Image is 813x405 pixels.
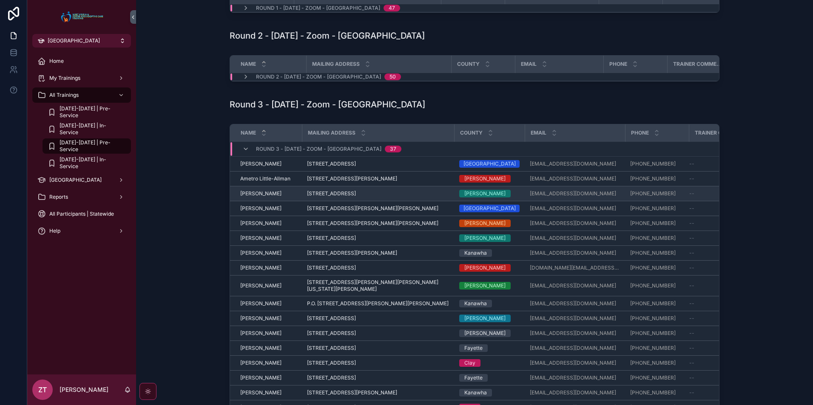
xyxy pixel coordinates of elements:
div: [GEOGRAPHIC_DATA] [463,205,516,212]
span: [PERSON_NAME] [240,300,281,307]
a: [PERSON_NAME] [240,235,297,242]
a: [EMAIL_ADDRESS][DOMAIN_NAME] [530,175,620,182]
a: [STREET_ADDRESS] [307,345,449,352]
span: Name [241,129,256,136]
span: [STREET_ADDRESS] [307,360,356,366]
span: All Participants | Statewide [49,211,114,217]
span: -- [689,374,694,381]
a: [EMAIL_ADDRESS][DOMAIN_NAME] [530,315,616,322]
span: Mailing Address [312,61,360,67]
a: -- [689,374,750,381]
span: Email [531,129,546,136]
a: [PHONE_NUMBER] [630,300,684,307]
span: [STREET_ADDRESS] [307,190,356,197]
img: App logo [59,10,105,24]
a: [PHONE_NUMBER] [630,330,684,337]
a: [EMAIL_ADDRESS][DOMAIN_NAME] [530,282,620,289]
div: [PERSON_NAME] [464,315,506,322]
span: [STREET_ADDRESS][PERSON_NAME][PERSON_NAME][US_STATE][PERSON_NAME] [307,279,449,292]
span: [STREET_ADDRESS] [307,160,356,167]
a: [PHONE_NUMBER] [630,315,684,322]
a: [PHONE_NUMBER] [630,282,676,289]
div: Kanawha [464,249,487,257]
a: [PERSON_NAME] [459,282,520,290]
a: [PHONE_NUMBER] [630,175,676,182]
div: [PERSON_NAME] [464,264,506,272]
div: 47 [389,5,395,11]
a: [DOMAIN_NAME][EMAIL_ADDRESS][PERSON_NAME][DOMAIN_NAME] [530,264,620,271]
a: [PERSON_NAME] [459,315,520,322]
a: -- [689,345,750,352]
a: [STREET_ADDRESS] [307,264,449,271]
div: [PERSON_NAME] [464,175,506,183]
a: [STREET_ADDRESS] [307,160,449,167]
a: [EMAIL_ADDRESS][DOMAIN_NAME] [530,175,616,182]
a: [PHONE_NUMBER] [630,220,684,227]
span: -- [689,160,694,167]
span: -- [689,345,694,352]
a: All Trainings [32,87,131,103]
span: [PERSON_NAME] [240,360,281,366]
a: Fayette [459,374,520,382]
span: [PERSON_NAME] [240,389,281,396]
a: [EMAIL_ADDRESS][DOMAIN_NAME] [530,205,616,212]
a: [EMAIL_ADDRESS][DOMAIN_NAME] [530,360,616,366]
span: [PERSON_NAME] [240,160,281,167]
span: Round 2 - [DATE] - Zoom - [GEOGRAPHIC_DATA] [256,73,381,80]
a: [EMAIL_ADDRESS][DOMAIN_NAME] [530,160,620,167]
span: [PERSON_NAME] [240,190,281,197]
a: [PHONE_NUMBER] [630,374,676,381]
span: -- [689,282,694,289]
span: [STREET_ADDRESS] [307,330,356,337]
div: [PERSON_NAME] [464,329,506,337]
span: [PERSON_NAME] [240,205,281,212]
a: [PERSON_NAME] [240,205,297,212]
span: -- [689,205,694,212]
a: Kanawha [459,249,520,257]
a: [PHONE_NUMBER] [630,205,676,212]
a: -- [689,235,750,242]
a: [PHONE_NUMBER] [630,205,684,212]
span: Phone [631,129,649,136]
a: P.O. [STREET_ADDRESS][PERSON_NAME][PERSON_NAME] [307,300,449,307]
span: [PERSON_NAME] [240,235,281,242]
span: [DATE]-[DATE] | Pre-Service [60,105,122,119]
a: [PERSON_NAME] [240,282,297,289]
a: [PERSON_NAME] [240,374,297,381]
a: [STREET_ADDRESS][PERSON_NAME][PERSON_NAME] [307,220,449,227]
span: ZT [38,385,47,395]
div: [GEOGRAPHIC_DATA] [463,160,516,168]
a: -- [689,389,750,396]
a: [EMAIL_ADDRESS][DOMAIN_NAME] [530,250,620,256]
span: -- [689,220,694,227]
span: [STREET_ADDRESS] [307,264,356,271]
span: [PERSON_NAME] [240,330,281,337]
span: Mailing Address [308,129,355,136]
a: [DATE]-[DATE] | In-Service [43,121,131,137]
span: Phone [609,61,627,67]
div: [PERSON_NAME] [464,234,506,242]
span: Round 1 - [DATE] - Zoom - [GEOGRAPHIC_DATA] [256,5,380,11]
a: [PHONE_NUMBER] [630,250,676,256]
div: [PERSON_NAME] [464,282,506,290]
a: -- [689,282,750,289]
a: My Trainings [32,70,131,86]
span: [DATE]-[DATE] | In-Service [60,156,122,170]
a: [PHONE_NUMBER] [630,282,684,289]
div: Fayette [464,374,483,382]
a: [PERSON_NAME] [240,360,297,366]
a: [EMAIL_ADDRESS][DOMAIN_NAME] [530,220,620,227]
span: -- [689,315,694,322]
a: [PHONE_NUMBER] [630,190,684,197]
span: [STREET_ADDRESS][PERSON_NAME] [307,175,397,182]
a: [EMAIL_ADDRESS][DOMAIN_NAME] [530,190,620,197]
div: 50 [389,73,396,80]
a: [PHONE_NUMBER] [630,345,676,352]
a: [PERSON_NAME] [459,175,520,183]
span: [STREET_ADDRESS] [307,374,356,381]
a: [PERSON_NAME] [240,300,297,307]
a: [STREET_ADDRESS][PERSON_NAME][PERSON_NAME] [307,205,449,212]
a: [STREET_ADDRESS] [307,315,449,322]
a: [EMAIL_ADDRESS][DOMAIN_NAME] [530,235,620,242]
a: [DATE]-[DATE] | Pre-Service [43,138,131,154]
